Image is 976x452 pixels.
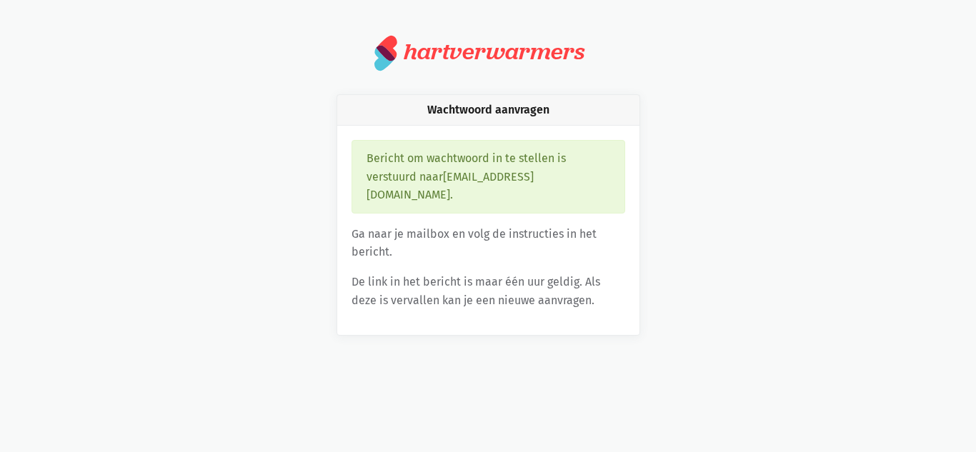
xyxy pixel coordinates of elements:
p: Ga naar je mailbox en volg de instructies in het bericht. [352,225,625,261]
div: hartverwarmers [404,39,584,65]
div: Bericht om wachtwoord in te stellen is verstuurd naar [EMAIL_ADDRESS][DOMAIN_NAME] . [352,140,625,214]
div: Wachtwoord aanvragen [337,95,639,126]
img: logo.svg [374,34,398,71]
a: hartverwarmers [374,34,602,71]
p: De link in het bericht is maar één uur geldig. Als deze is vervallen kan je een nieuwe aanvragen. [352,273,625,309]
